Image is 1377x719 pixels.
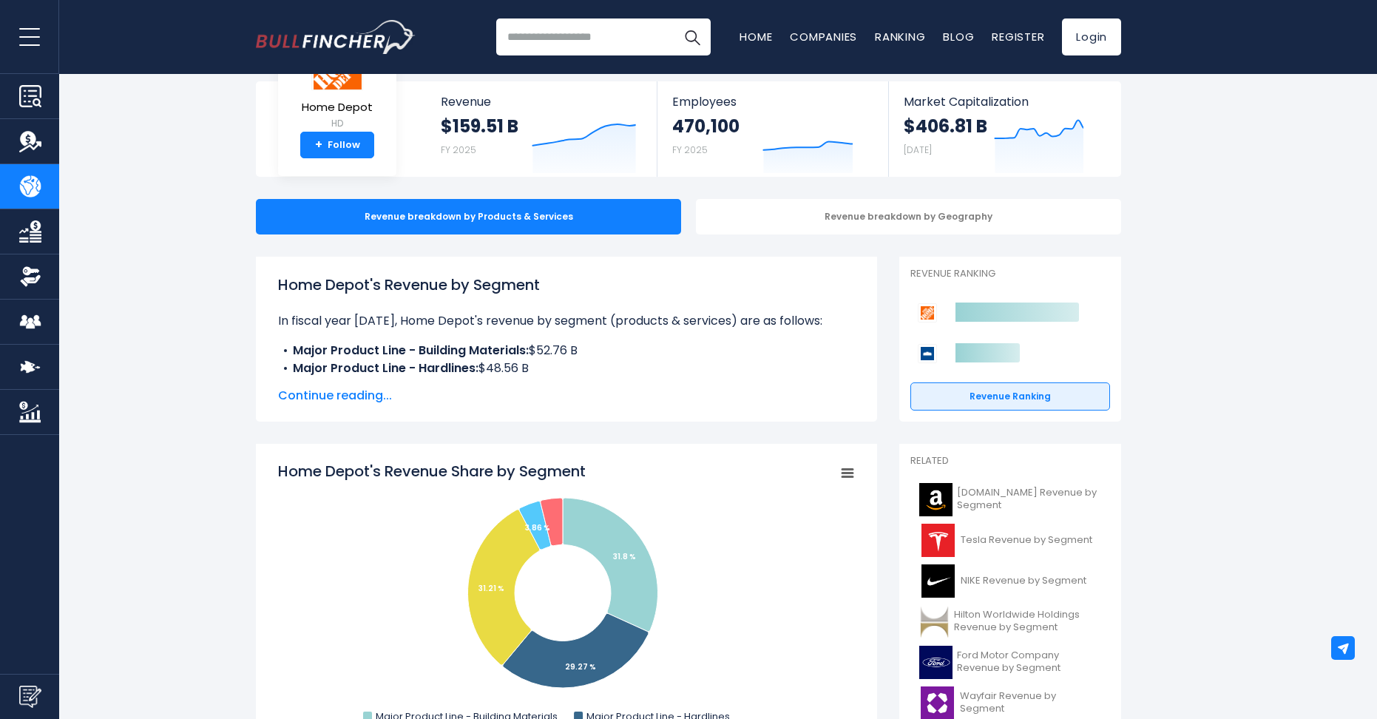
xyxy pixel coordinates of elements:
[674,18,711,55] button: Search
[293,342,529,359] b: Major Product Line - Building Materials:
[278,461,586,482] tspan: Home Depot's Revenue Share by Segment
[910,601,1110,642] a: Hilton Worldwide Holdings Revenue by Segment
[918,344,937,363] img: Lowe's Companies competitors logo
[478,583,504,594] tspan: 31.21 %
[300,132,374,158] a: +Follow
[315,138,322,152] strong: +
[278,312,855,330] p: In fiscal year [DATE], Home Depot's revenue by segment (products & services) are as follows:
[904,115,987,138] strong: $406.81 B
[910,561,1110,601] a: NIKE Revenue by Segment
[740,29,772,44] a: Home
[565,661,596,672] tspan: 29.27 %
[278,359,855,377] li: $48.56 B
[875,29,925,44] a: Ranking
[256,199,681,234] div: Revenue breakdown by Products & Services
[889,81,1120,177] a: Market Capitalization $406.81 B [DATE]
[910,382,1110,411] a: Revenue Ranking
[918,303,937,323] img: Home Depot competitors logo
[525,522,550,533] tspan: 3.86 %
[1062,18,1121,55] a: Login
[961,575,1086,587] span: NIKE Revenue by Segment
[672,95,873,109] span: Employees
[278,342,855,359] li: $52.76 B
[613,551,636,562] tspan: 31.8 %
[954,609,1101,634] span: Hilton Worldwide Holdings Revenue by Segment
[910,268,1110,280] p: Revenue Ranking
[919,605,950,638] img: HLT logo
[301,40,373,132] a: Home Depot HD
[992,29,1044,44] a: Register
[256,20,416,54] img: Bullfincher logo
[919,524,956,557] img: TSLA logo
[790,29,857,44] a: Companies
[919,646,953,679] img: F logo
[672,115,740,138] strong: 470,100
[904,95,1105,109] span: Market Capitalization
[441,95,643,109] span: Revenue
[957,487,1101,512] span: [DOMAIN_NAME] Revenue by Segment
[961,534,1092,547] span: Tesla Revenue by Segment
[441,115,518,138] strong: $159.51 B
[293,359,478,377] b: Major Product Line - Hardlines:
[910,520,1110,561] a: Tesla Revenue by Segment
[302,101,373,114] span: Home Depot
[943,29,974,44] a: Blog
[919,564,956,598] img: NKE logo
[910,642,1110,683] a: Ford Motor Company Revenue by Segment
[904,144,932,156] small: [DATE]
[657,81,887,177] a: Employees 470,100 FY 2025
[672,144,708,156] small: FY 2025
[960,690,1101,715] span: Wayfair Revenue by Segment
[696,199,1121,234] div: Revenue breakdown by Geography
[19,266,41,288] img: Ownership
[302,117,373,130] small: HD
[910,479,1110,520] a: [DOMAIN_NAME] Revenue by Segment
[441,144,476,156] small: FY 2025
[256,20,415,54] a: Go to homepage
[278,274,855,296] h1: Home Depot's Revenue by Segment
[426,81,657,177] a: Revenue $159.51 B FY 2025
[919,483,953,516] img: AMZN logo
[278,387,855,405] span: Continue reading...
[910,455,1110,467] p: Related
[957,649,1101,675] span: Ford Motor Company Revenue by Segment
